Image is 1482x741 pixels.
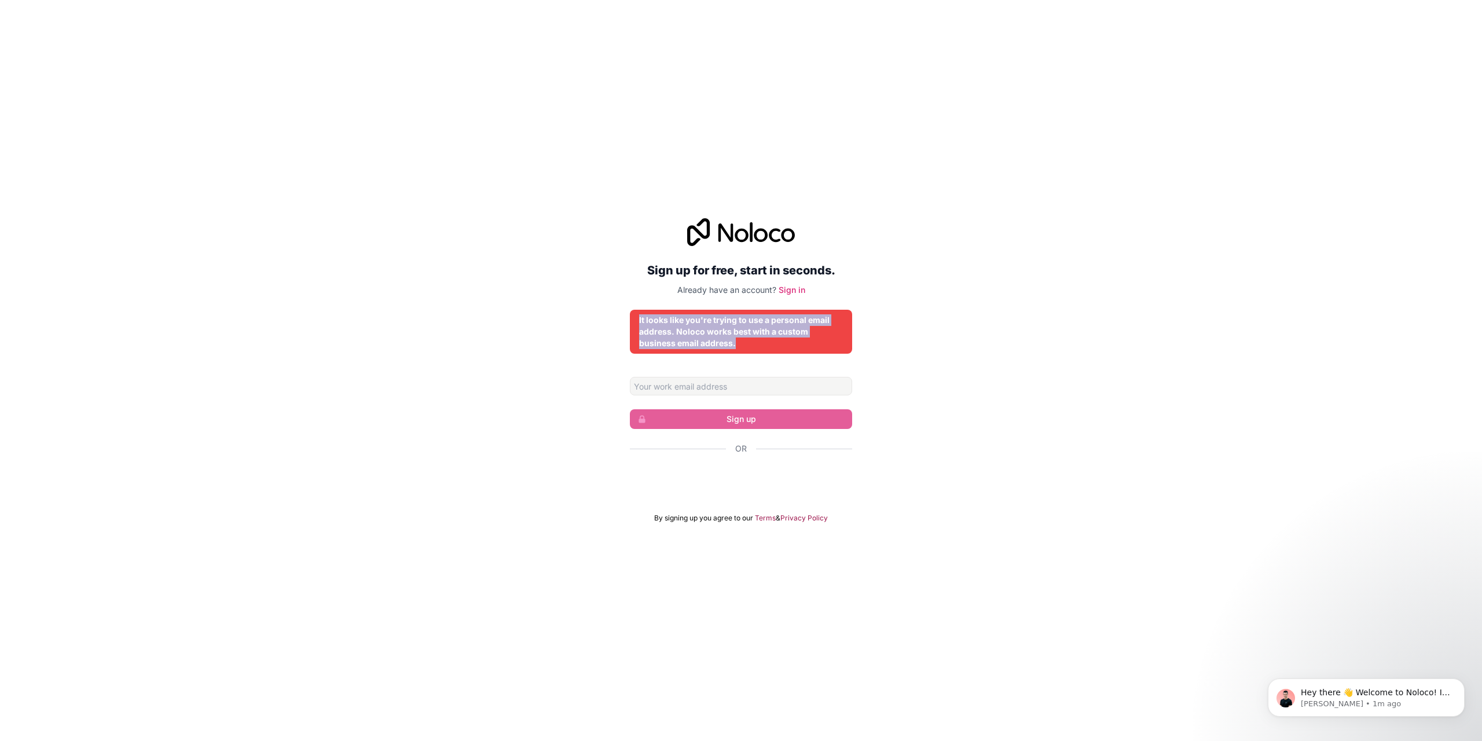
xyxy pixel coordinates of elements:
[677,285,776,295] span: Already have an account?
[630,409,852,429] button: Sign up
[630,377,852,395] input: Email address
[1250,654,1482,735] iframe: Intercom notifications message
[780,513,828,523] a: Privacy Policy
[654,513,753,523] span: By signing up you agree to our
[735,443,747,454] span: Or
[630,467,852,493] div: Google 계정으로 로그인. 새 탭에서 열림
[776,513,780,523] span: &
[755,513,776,523] a: Terms
[639,314,843,349] div: It looks like you're trying to use a personal email address. Noloco works best with a custom busi...
[630,260,852,281] h2: Sign up for free, start in seconds.
[624,467,858,493] iframe: Google 계정으로 로그인 버튼
[779,285,805,295] a: Sign in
